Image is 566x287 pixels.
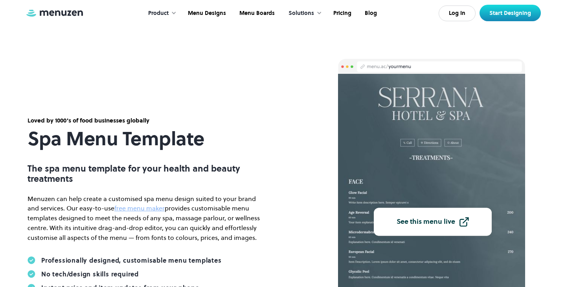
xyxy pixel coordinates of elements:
[180,1,232,26] a: Menu Designs
[148,9,169,18] div: Product
[28,194,263,243] p: Menuzen can help create a customised spa menu design suited to your brand and services. Our easy-...
[326,1,357,26] a: Pricing
[41,270,139,278] div: No tech/design skills required
[357,1,383,26] a: Blog
[480,5,541,21] a: Start Designing
[28,163,263,184] p: The spa menu template for your health and beauty treatments
[397,218,455,225] div: See this menu live
[41,256,222,264] div: Professionally designed, customisable menu templates
[28,116,263,125] div: Loved by 1000's of food businesses globally
[439,5,476,21] a: Log In
[114,204,165,212] a: free menu maker
[374,208,492,236] a: See this menu live
[28,128,263,150] h1: Spa Menu Template
[281,1,326,26] div: Solutions
[232,1,281,26] a: Menu Boards
[140,1,180,26] div: Product
[289,9,314,18] div: Solutions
